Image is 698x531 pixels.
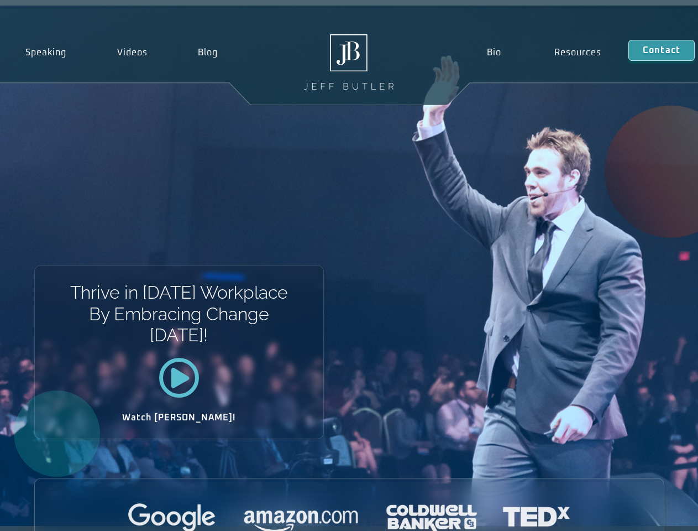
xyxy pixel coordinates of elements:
[628,40,695,61] a: Contact
[460,40,528,65] a: Bio
[460,40,628,65] nav: Menu
[74,413,285,422] h2: Watch [PERSON_NAME]!
[172,40,243,65] a: Blog
[643,46,680,55] span: Contact
[92,40,173,65] a: Videos
[528,40,628,65] a: Resources
[69,282,288,346] h1: Thrive in [DATE] Workplace By Embracing Change [DATE]!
